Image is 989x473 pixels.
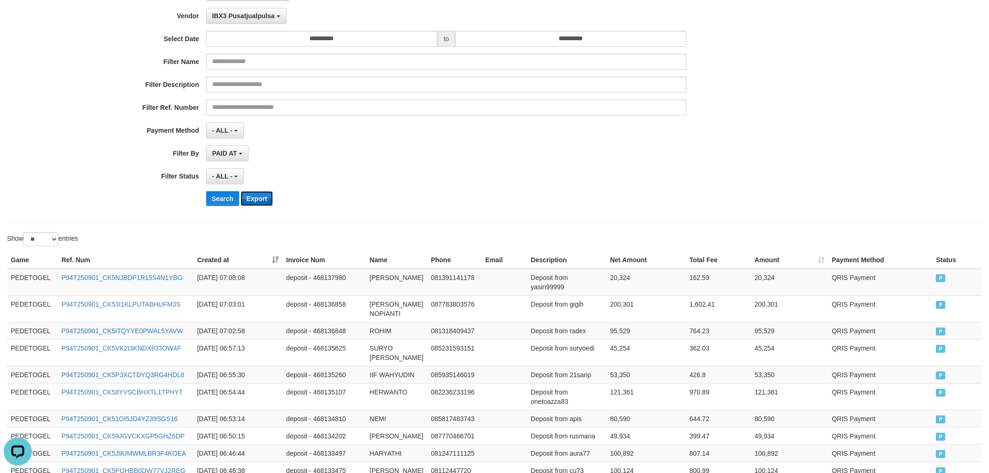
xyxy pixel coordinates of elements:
td: PEDETOGEL [7,366,57,383]
td: deposit - 468134810 [283,410,366,427]
td: Deposit from yasin99999 [527,269,607,296]
span: PAID [936,274,946,282]
td: Deposit from 21sarip [527,366,607,383]
td: [PERSON_NAME] [366,427,427,444]
th: Created at: activate to sort column ascending [193,251,283,269]
th: Payment Method [828,251,932,269]
td: SURYO [PERSON_NAME] [366,339,427,366]
td: 082236233196 [427,383,481,410]
td: QRIS Payment [828,366,932,383]
td: deposit - 468135625 [283,339,366,366]
label: Show entries [7,232,78,246]
td: 49,934 [607,427,686,444]
td: [DATE] 06:54:44 [193,383,283,410]
a: P94T250901_CK5VK2I3KNDX833OW4F [61,344,181,352]
td: 200,301 [607,295,686,322]
td: 081391141178 [427,269,481,296]
th: Phone [427,251,481,269]
td: 45,254 [751,339,828,366]
td: deposit - 468133497 [283,444,366,462]
button: - ALL - [206,168,244,184]
td: PEDETOGEL [7,427,57,444]
a: P94T250901_CK53I1KLPUTABHUFM3S [61,301,180,308]
td: 1,602.41 [686,295,751,322]
th: Status [932,251,982,269]
td: QRIS Payment [828,427,932,444]
td: 49,934 [751,427,828,444]
th: Net Amount [607,251,686,269]
td: 085817483743 [427,410,481,427]
td: IIF WAHYUDIN [366,366,427,383]
td: 644.72 [686,410,751,427]
button: Open LiveChat chat widget [4,4,32,32]
td: PEDETOGEL [7,410,57,427]
td: HERWANTO [366,383,427,410]
td: NEMI [366,410,427,427]
td: [DATE] 06:50:15 [193,427,283,444]
td: 362.03 [686,339,751,366]
span: to [437,31,455,47]
span: PAID AT [212,150,237,157]
select: Showentries [23,232,58,246]
td: 80,590 [607,410,686,427]
td: 53,350 [607,366,686,383]
td: Deposit from aura77 [527,444,607,462]
td: PEDETOGEL [7,269,57,296]
th: Invoice Num [283,251,366,269]
th: Name [366,251,427,269]
a: P94T250901_CK5ITQYYE0PWAL5YAVW [61,327,183,335]
a: P94T250901_CK5NJBDP1R15S4N1YBG [61,274,182,281]
a: P94T250901_CK58YVSCBHXTL1TPHYT [61,388,183,396]
td: Deposit from rusmana [527,427,607,444]
td: PEDETOGEL [7,383,57,410]
td: Deposit from radex [527,322,607,339]
td: [DATE] 07:02:58 [193,322,283,339]
td: QRIS Payment [828,410,932,427]
span: IBX3 Pusatjualpulsa [212,12,275,20]
th: Amount: activate to sort column ascending [751,251,828,269]
td: 807.14 [686,444,751,462]
td: [DATE] 06:57:13 [193,339,283,366]
button: Export [241,191,272,206]
td: 085935146019 [427,366,481,383]
a: P94T250901_CK51OI5JD4YZ39SGS16 [61,415,178,423]
td: 764.23 [686,322,751,339]
td: 426.8 [686,366,751,383]
th: Total Fee [686,251,751,269]
td: deposit - 468134202 [283,427,366,444]
td: 100,892 [607,444,686,462]
span: PAID [936,372,946,380]
td: deposit - 468136848 [283,322,366,339]
td: QRIS Payment [828,295,932,322]
td: QRIS Payment [828,339,932,366]
td: 399.47 [686,427,751,444]
td: deposit - 468137980 [283,269,366,296]
td: 081247111125 [427,444,481,462]
td: Deposit from gigih [527,295,607,322]
td: 95,529 [607,322,686,339]
td: 80,590 [751,410,828,427]
td: 087783803576 [427,295,481,322]
td: [PERSON_NAME] NOPIANTI [366,295,427,322]
td: [PERSON_NAME] [366,269,427,296]
td: QRIS Payment [828,322,932,339]
td: 53,350 [751,366,828,383]
td: QRIS Payment [828,383,932,410]
th: Ref. Num [57,251,193,269]
span: PAID [936,433,946,441]
td: [DATE] 06:53:14 [193,410,283,427]
span: - ALL - [212,172,233,180]
td: 200,301 [751,295,828,322]
button: - ALL - [206,122,244,138]
td: 121,361 [607,383,686,410]
td: Deposit from apis [527,410,607,427]
td: 20,324 [751,269,828,296]
td: 081318409437 [427,322,481,339]
td: [DATE] 07:03:01 [193,295,283,322]
button: PAID AT [206,145,249,161]
td: HARYATHI [366,444,427,462]
td: [DATE] 06:46:44 [193,444,283,462]
td: PEDETOGEL [7,295,57,322]
td: deposit - 468135260 [283,366,366,383]
td: 121,361 [751,383,828,410]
